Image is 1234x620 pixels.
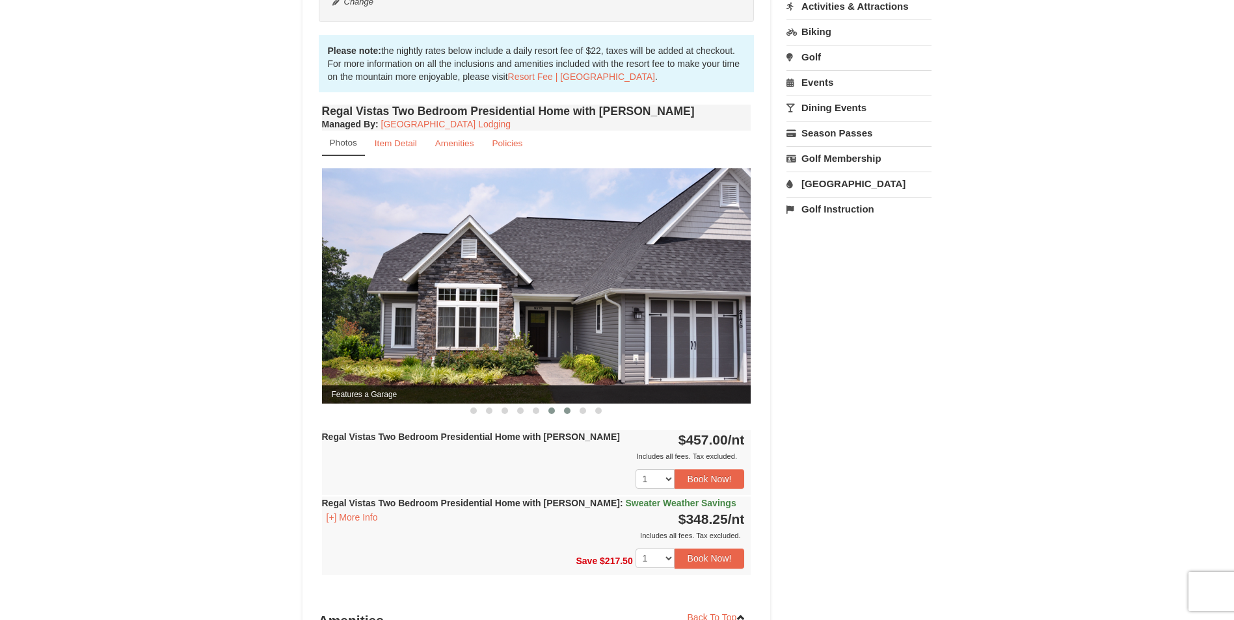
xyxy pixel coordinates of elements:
button: [+] More Info [322,510,382,524]
a: Biking [786,19,932,44]
a: Resort Fee | [GEOGRAPHIC_DATA] [508,71,655,82]
a: Events [786,70,932,94]
div: Includes all fees. Tax excluded. [322,450,745,463]
a: Dining Events [786,96,932,120]
small: Amenities [435,138,474,148]
small: Photos [330,138,357,148]
strong: Regal Vistas Two Bedroom Presidential Home with [PERSON_NAME] [322,432,620,442]
span: Save [576,556,597,566]
span: $348.25 [678,511,728,526]
a: Golf [786,45,932,69]
span: : [620,498,623,508]
span: /nt [728,432,745,447]
small: Item Detail [375,138,417,148]
a: Photos [322,131,365,156]
div: Includes all fees. Tax excluded. [322,529,745,542]
small: Policies [492,138,522,148]
a: Season Passes [786,121,932,145]
a: Item Detail [366,131,425,156]
strong: Regal Vistas Two Bedroom Presidential Home with [PERSON_NAME] [322,498,736,508]
span: /nt [728,511,745,526]
button: Book Now! [675,549,745,568]
a: Policies [483,131,531,156]
h4: Regal Vistas Two Bedroom Presidential Home with [PERSON_NAME] [322,105,751,118]
a: Amenities [427,131,483,156]
strong: $457.00 [678,432,745,447]
img: Features a Garage [322,168,751,403]
a: Golf Membership [786,146,932,170]
span: Features a Garage [322,385,751,404]
strong: : [322,119,379,129]
span: $217.50 [600,556,633,566]
a: [GEOGRAPHIC_DATA] [786,172,932,196]
div: the nightly rates below include a daily resort fee of $22, taxes will be added at checkout. For m... [319,35,755,92]
span: Managed By [322,119,375,129]
span: Sweater Weather Savings [626,498,736,508]
button: Book Now! [675,469,745,489]
a: Golf Instruction [786,197,932,221]
strong: Please note: [328,45,381,56]
a: [GEOGRAPHIC_DATA] Lodging [381,119,511,129]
